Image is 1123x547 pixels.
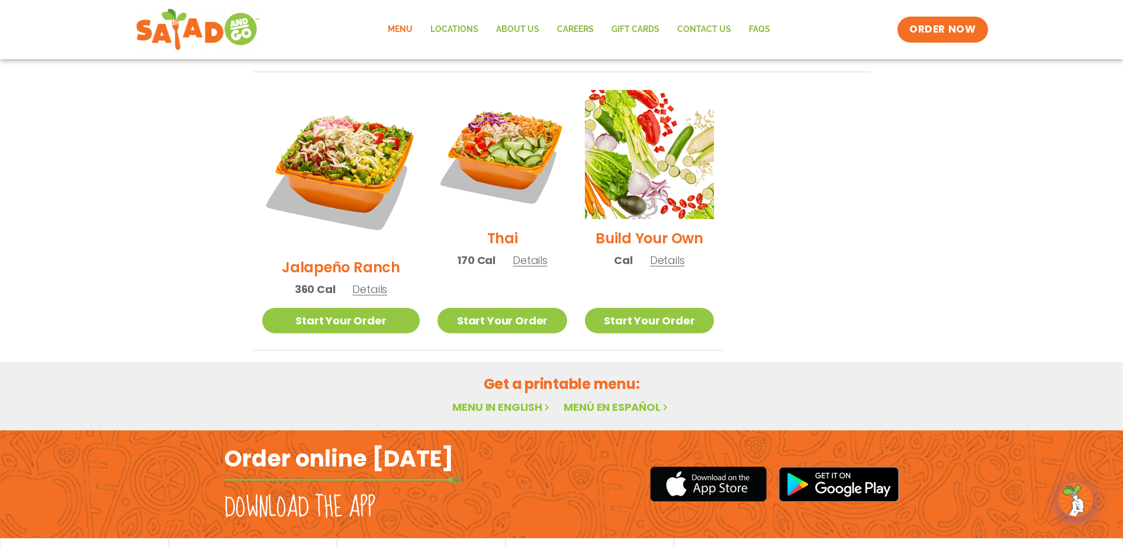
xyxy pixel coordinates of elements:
[224,477,461,483] img: fork
[596,228,703,249] h2: Build Your Own
[379,16,779,43] nav: Menu
[352,282,387,297] span: Details
[487,16,548,43] a: About Us
[437,90,567,219] img: Product photo for Thai Salad
[452,400,552,414] a: Menu in English
[668,16,740,43] a: Contact Us
[650,253,685,268] span: Details
[585,308,714,333] a: Start Your Order
[282,257,400,278] h2: Jalapeño Ranch
[614,252,632,268] span: Cal
[224,491,375,525] h2: Download the app
[487,228,518,249] h2: Thai
[253,374,870,394] h2: Get a printable menu:
[421,16,487,43] a: Locations
[513,253,548,268] span: Details
[909,22,976,37] span: ORDER NOW
[224,444,453,473] h2: Order online [DATE]
[262,308,420,333] a: Start Your Order
[295,281,336,297] span: 360 Cal
[548,16,603,43] a: Careers
[1059,483,1092,516] img: wpChatIcon
[897,17,987,43] a: ORDER NOW
[564,400,670,414] a: Menú en español
[457,252,495,268] span: 170 Cal
[262,90,420,248] img: Product photo for Jalapeño Ranch Salad
[585,90,714,219] img: Product photo for Build Your Own
[379,16,421,43] a: Menu
[778,466,899,502] img: google_play
[650,465,767,503] img: appstore
[136,6,260,53] img: new-SAG-logo-768×292
[740,16,779,43] a: FAQs
[603,16,668,43] a: GIFT CARDS
[437,308,567,333] a: Start Your Order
